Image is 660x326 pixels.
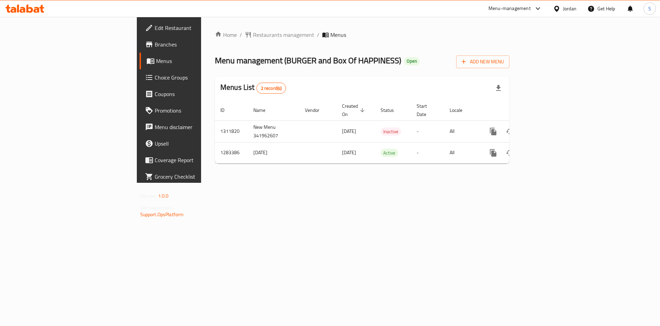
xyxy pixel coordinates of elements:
[342,127,356,136] span: [DATE]
[381,128,401,136] span: Inactive
[155,73,242,82] span: Choice Groups
[381,127,401,136] div: Inactive
[215,31,509,39] nav: breadcrumb
[140,36,247,53] a: Branches
[140,102,247,119] a: Promotions
[330,31,346,39] span: Menus
[245,31,314,39] a: Restaurants management
[404,57,420,65] div: Open
[158,191,169,200] span: 1.0.0
[155,123,242,131] span: Menu disclaimer
[140,152,247,168] a: Coverage Report
[444,120,480,142] td: All
[140,119,247,135] a: Menu disclaimer
[485,145,502,161] button: more
[411,120,444,142] td: -
[155,156,242,164] span: Coverage Report
[140,191,157,200] span: Version:
[381,106,403,114] span: Status
[140,210,184,219] a: Support.OpsPlatform
[155,24,242,32] span: Edit Restaurant
[648,5,651,12] span: S
[156,57,242,65] span: Menus
[248,142,299,163] td: [DATE]
[342,102,367,118] span: Created On
[155,172,242,181] span: Grocery Checklist
[248,120,299,142] td: New Menu 341962607
[305,106,328,114] span: Vendor
[140,168,247,185] a: Grocery Checklist
[490,80,507,96] div: Export file
[140,53,247,69] a: Menus
[381,149,398,157] span: Active
[140,203,172,212] span: Get support on:
[140,69,247,86] a: Choice Groups
[140,135,247,152] a: Upsell
[155,90,242,98] span: Coupons
[456,55,509,68] button: Add New Menu
[502,145,518,161] button: Change Status
[253,31,314,39] span: Restaurants management
[155,106,242,115] span: Promotions
[257,85,286,92] span: 2 record(s)
[417,102,436,118] span: Start Date
[444,142,480,163] td: All
[450,106,471,114] span: Locale
[220,82,286,94] h2: Menus List
[488,4,531,13] div: Menu-management
[140,86,247,102] a: Coupons
[485,123,502,140] button: more
[155,139,242,148] span: Upsell
[140,20,247,36] a: Edit Restaurant
[411,142,444,163] td: -
[342,148,356,157] span: [DATE]
[563,5,576,12] div: Jordan
[220,106,233,114] span: ID
[317,31,319,39] li: /
[502,123,518,140] button: Change Status
[155,40,242,49] span: Branches
[462,57,504,66] span: Add New Menu
[256,83,286,94] div: Total records count
[480,100,557,121] th: Actions
[215,100,557,164] table: enhanced table
[404,58,420,64] span: Open
[215,53,401,68] span: Menu management ( BURGER and Box Of HAPPINESS )
[253,106,274,114] span: Name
